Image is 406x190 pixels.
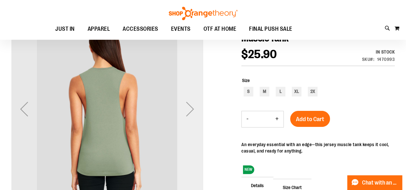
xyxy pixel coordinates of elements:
[81,22,117,37] a: APPAREL
[242,111,253,127] button: Decrease product quantity
[241,48,277,61] span: $25.90
[168,7,238,20] img: Shop Orangetheory
[276,87,285,96] div: L
[292,87,301,96] div: XL
[55,22,75,36] span: JUST IN
[203,22,237,36] span: OTF AT HOME
[244,87,253,96] div: S
[260,87,269,96] div: M
[377,56,395,62] div: 1470993
[296,116,324,123] span: Add to Cart
[123,22,158,36] span: ACCESSORIES
[116,22,165,37] a: ACCESSORIES
[362,57,375,62] strong: SKU
[362,180,398,186] span: Chat with an Expert
[347,175,402,190] button: Chat with an Expert
[171,22,191,36] span: EVENTS
[197,22,243,37] a: OTF AT HOME
[241,141,395,154] div: An everyday essential with an edge—this jersey muscle tank keeps it cool, casual, and ready for a...
[49,22,81,36] a: JUST IN
[362,49,395,55] div: In stock
[243,165,254,174] span: NEW
[290,111,330,127] button: Add to Cart
[308,87,317,96] div: 2X
[271,111,283,127] button: Increase product quantity
[241,33,289,44] span: Muscle Tank
[88,22,110,36] span: APPAREL
[243,22,299,37] a: FINAL PUSH SALE
[165,22,197,37] a: EVENTS
[362,49,395,55] div: Availability
[242,78,250,83] span: Size
[253,112,271,127] input: Product quantity
[249,22,292,36] span: FINAL PUSH SALE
